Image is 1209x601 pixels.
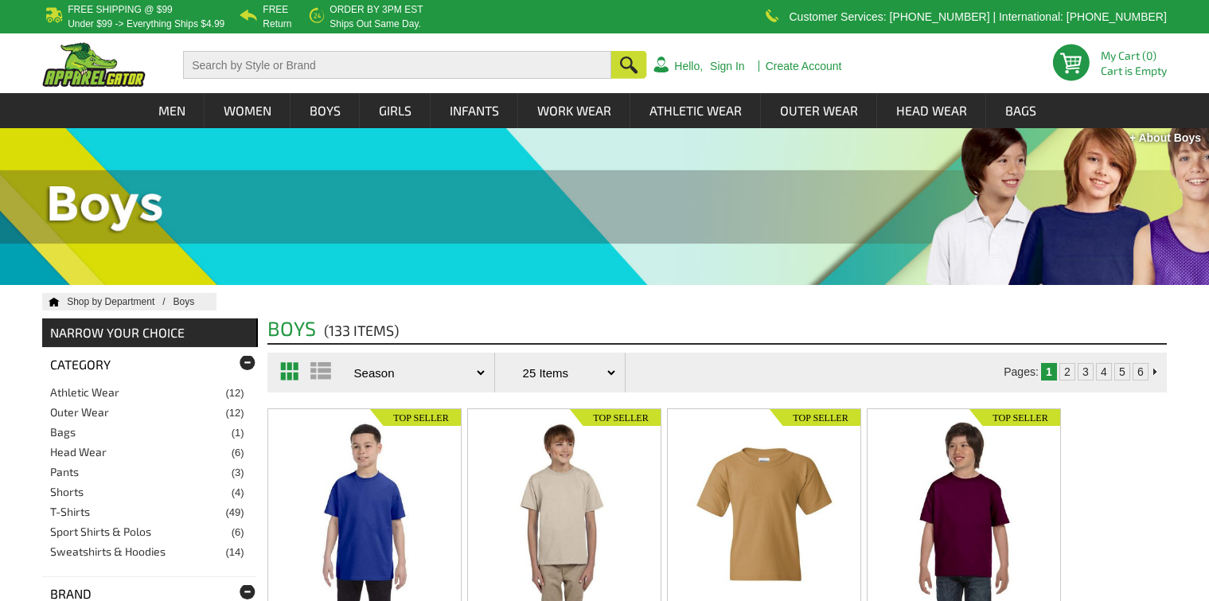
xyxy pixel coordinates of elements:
[263,19,291,29] p: Return
[1101,65,1167,76] span: Cart is Empty
[50,544,166,558] a: Sweatshirts & Hoodies
[1101,50,1160,61] li: My Cart (0)
[324,322,399,344] span: (133 items)
[42,297,60,306] a: Home
[68,4,173,15] b: Free Shipping @ $99
[50,525,151,538] a: Sport Shirts & Polos
[370,409,460,426] img: Top Seller
[50,465,79,478] a: Pants
[674,60,703,72] a: Hello,
[42,318,257,347] div: NARROW YOUR CHOICE
[50,425,76,439] a: Bags
[50,505,90,518] a: T-Shirts
[631,93,760,128] a: Athletic Wear
[232,465,244,481] span: (3)
[431,93,517,128] a: Infants
[710,60,745,72] a: Sign In
[267,318,1167,343] h2: Boys
[225,544,244,560] span: (14)
[878,93,985,128] a: Head Wear
[67,296,173,307] a: Shop by Department
[1041,363,1057,381] td: 1
[225,385,244,401] span: (12)
[50,445,107,459] a: Head Wear
[232,425,244,441] span: (1)
[519,93,630,128] a: Work Wear
[174,296,211,307] a: Boys Clothing
[232,445,244,461] span: (6)
[1004,363,1039,381] td: Pages:
[68,19,224,29] p: under $99 -> everything ships $4.99
[770,409,860,426] img: Top Seller
[291,93,359,128] a: Boys
[361,93,430,128] a: Girls
[987,93,1055,128] a: Bags
[232,525,244,541] span: (6)
[330,4,423,15] b: Order by 3PM EST
[263,4,288,15] b: Free
[205,93,290,128] a: Women
[766,60,842,72] a: Create Account
[762,93,876,128] a: Outer Wear
[42,347,255,381] div: Category
[969,409,1059,426] img: Top Seller
[1064,365,1071,378] a: 2
[50,385,119,399] a: Athletic Wear
[1119,365,1125,378] a: 5
[140,93,204,128] a: Men
[50,485,84,498] a: Shorts
[225,405,244,421] span: (12)
[570,409,660,426] img: Top Seller
[1082,365,1089,378] a: 3
[1129,130,1201,146] div: + About Boys
[790,12,1167,21] p: Customer Services: [PHONE_NUMBER] | International: [PHONE_NUMBER]
[1153,369,1156,375] img: Next Page
[1137,365,1144,378] a: 6
[330,19,423,29] p: ships out same day.
[183,51,611,79] input: Search by Style or Brand
[42,42,146,87] img: ApparelGator
[1101,365,1107,378] a: 4
[225,505,244,521] span: (49)
[232,485,244,501] span: (4)
[50,405,109,419] a: Outer Wear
